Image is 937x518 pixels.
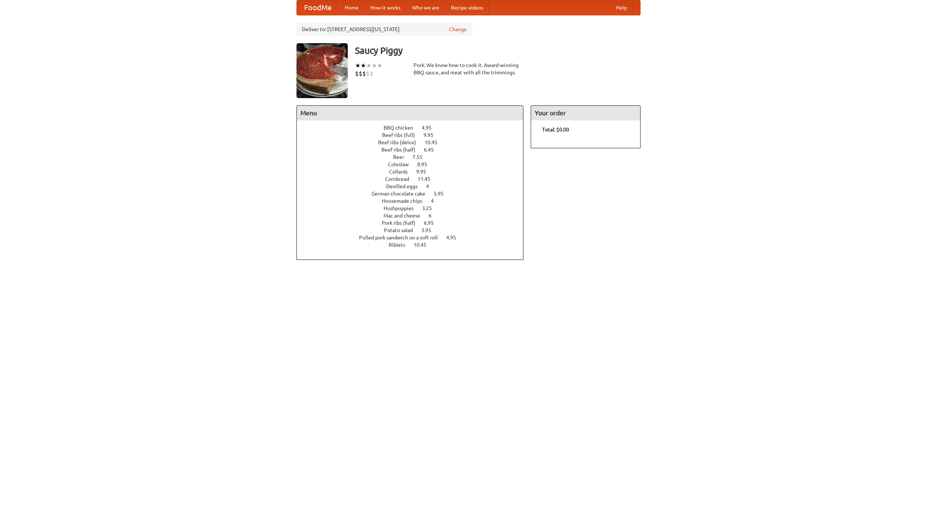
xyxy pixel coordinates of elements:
a: Beef ribs (full) 9.95 [382,132,447,138]
b: Total: $0.00 [542,127,569,133]
span: Hushpuppies [384,205,421,211]
a: Cornbread 11.45 [385,176,444,182]
span: 4.95 [446,235,463,241]
span: Beef ribs (full) [382,132,422,138]
span: 3.95 [421,227,438,233]
span: Beer [393,154,411,160]
li: $ [362,70,366,78]
span: Riblets [389,242,412,248]
span: Mac and cheese [384,213,428,219]
span: 5.95 [434,191,451,197]
span: Housemade chips [382,198,430,204]
a: How it works [365,0,406,15]
a: Pork ribs (half) 6.95 [382,220,447,226]
li: ★ [355,62,361,70]
span: German chocolate cake [372,191,433,197]
a: Hushpuppies 3.25 [384,205,445,211]
span: Cornbread [385,176,417,182]
h4: Your order [531,106,640,120]
span: 10.45 [414,242,434,248]
a: Beer 7.55 [393,154,436,160]
div: Deliver to: [STREET_ADDRESS][US_STATE] [296,23,472,36]
a: FoodMe [297,0,339,15]
li: ★ [366,62,372,70]
span: Collards [389,169,415,175]
a: Beef ribs (half) 6.45 [381,147,447,153]
a: Who we are [406,0,445,15]
div: Pork. We know how to cook it. Award-winning BBQ sauce, and meat with all the trimmings. [414,62,523,76]
li: ★ [372,62,377,70]
li: $ [370,70,373,78]
a: Recipe videos [445,0,489,15]
span: 9.95 [416,169,433,175]
span: Pork ribs (half) [382,220,423,226]
img: angular.jpg [296,43,348,98]
span: 9.95 [423,132,441,138]
span: 6.45 [424,147,441,153]
a: Change [449,26,467,33]
a: Housemade chips 4 [382,198,447,204]
a: Coleslaw 8.95 [388,161,441,167]
a: Pulled pork sandwich on a soft roll 4.95 [359,235,470,241]
span: 8.95 [417,161,434,167]
span: Pulled pork sandwich on a soft roll [359,235,445,241]
span: 3.25 [422,205,439,211]
a: Mac and cheese 6 [384,213,445,219]
h4: Menu [297,106,523,120]
span: 4.95 [422,125,439,131]
a: Beef ribs (delux) 10.45 [378,139,451,145]
a: Potato salad 3.95 [384,227,445,233]
a: Home [339,0,365,15]
span: 4 [431,198,441,204]
a: Riblets 10.45 [389,242,440,248]
span: Devilled eggs [386,183,425,189]
a: Devilled eggs 4 [386,183,443,189]
span: 7.55 [412,154,430,160]
a: German chocolate cake 5.95 [372,191,457,197]
span: BBQ chicken [384,125,421,131]
li: ★ [377,62,382,70]
span: Beef ribs (half) [381,147,423,153]
span: Beef ribs (delux) [378,139,423,145]
span: 10.45 [425,139,445,145]
li: $ [355,70,359,78]
a: Collards 9.95 [389,169,440,175]
li: $ [366,70,370,78]
span: 6 [429,213,439,219]
li: $ [359,70,362,78]
h3: Saucy Piggy [355,43,641,58]
span: Potato salad [384,227,420,233]
li: ★ [361,62,366,70]
span: 4 [426,183,436,189]
a: Help [610,0,633,15]
span: Coleslaw [388,161,416,167]
span: 11.45 [418,176,438,182]
span: 6.95 [424,220,441,226]
a: BBQ chicken 4.95 [384,125,445,131]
